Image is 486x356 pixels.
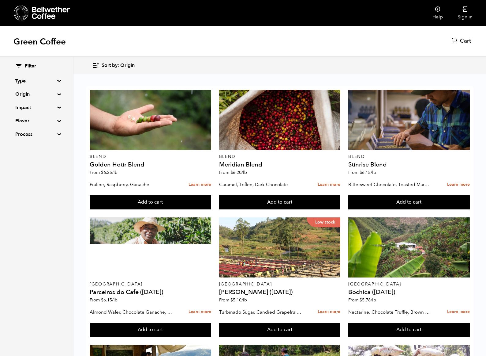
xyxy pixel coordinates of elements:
[348,180,431,189] p: Bittersweet Chocolate, Toasted Marshmallow, Candied Orange, Praline
[360,170,362,175] span: $
[219,180,302,189] p: Caramel, Toffee, Dark Chocolate
[15,131,58,138] summary: Process
[15,104,58,111] summary: Impact
[90,195,211,209] button: Add to cart
[219,297,247,303] span: From
[25,63,36,70] span: Filter
[360,297,362,303] span: $
[219,195,340,209] button: Add to cart
[101,170,103,175] span: $
[101,170,118,175] bdi: 6.25
[90,282,211,286] p: [GEOGRAPHIC_DATA]
[102,62,135,69] span: Sort by: Origin
[452,37,473,45] a: Cart
[447,178,470,191] a: Learn more
[230,170,233,175] span: $
[15,117,58,124] summary: Flavor
[219,170,247,175] span: From
[360,170,376,175] bdi: 6.15
[92,58,135,73] button: Sort by: Origin
[90,323,211,337] button: Add to cart
[371,170,376,175] span: /lb
[13,36,66,47] h1: Green Coffee
[447,305,470,319] a: Learn more
[219,308,302,317] p: Turbinado Sugar, Candied Grapefruit, Spiced Plum
[307,217,340,227] p: Low stock
[348,323,469,337] button: Add to cart
[241,297,247,303] span: /lb
[219,162,340,168] h4: Meridian Blend
[230,170,247,175] bdi: 6.20
[348,297,376,303] span: From
[90,180,172,189] p: Praline, Raspberry, Ganache
[241,170,247,175] span: /lb
[219,323,340,337] button: Add to cart
[348,282,469,286] p: [GEOGRAPHIC_DATA]
[348,170,376,175] span: From
[90,297,118,303] span: From
[348,155,469,159] p: Blend
[101,297,118,303] bdi: 6.15
[90,170,118,175] span: From
[90,155,211,159] p: Blend
[90,162,211,168] h4: Golden Hour Blend
[348,162,469,168] h4: Sunrise Blend
[230,297,233,303] span: $
[219,282,340,286] p: [GEOGRAPHIC_DATA]
[90,308,172,317] p: Almond Wafer, Chocolate Ganache, Bing Cherry
[189,178,211,191] a: Learn more
[112,297,118,303] span: /lb
[189,305,211,319] a: Learn more
[112,170,118,175] span: /lb
[219,289,340,295] h4: [PERSON_NAME] ([DATE])
[348,289,469,295] h4: Bochica ([DATE])
[348,308,431,317] p: Nectarine, Chocolate Truffle, Brown Sugar
[318,305,340,319] a: Learn more
[101,297,103,303] span: $
[15,77,58,85] summary: Type
[219,155,340,159] p: Blend
[348,195,469,209] button: Add to cart
[371,297,376,303] span: /lb
[360,297,376,303] bdi: 5.78
[15,90,58,98] summary: Origin
[90,289,211,295] h4: Parceiros do Cafe ([DATE])
[460,37,471,45] span: Cart
[230,297,247,303] bdi: 5.10
[318,178,340,191] a: Learn more
[219,217,340,278] a: Low stock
